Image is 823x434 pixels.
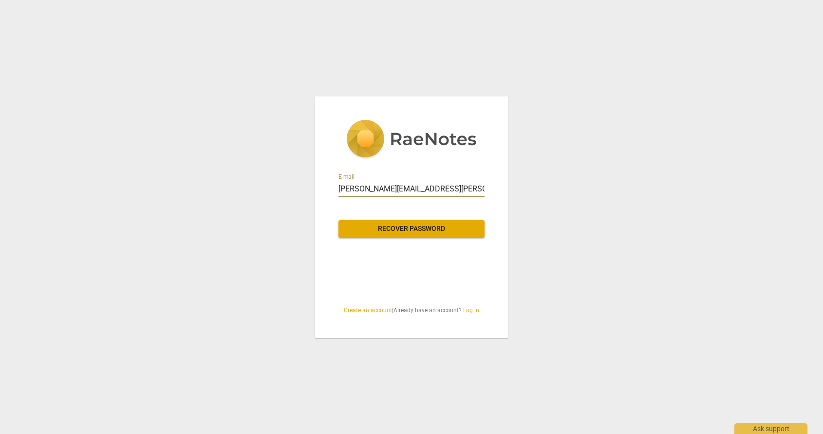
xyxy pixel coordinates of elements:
[346,224,477,234] span: Recover password
[346,120,477,160] img: 5ac2273c67554f335776073100b6d88f.svg
[734,423,807,434] div: Ask support
[338,306,485,315] span: | Already have an account?
[338,174,355,180] label: E-mail
[338,220,485,238] button: Recover password
[463,307,479,314] a: Log in
[344,307,392,314] a: Create an account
